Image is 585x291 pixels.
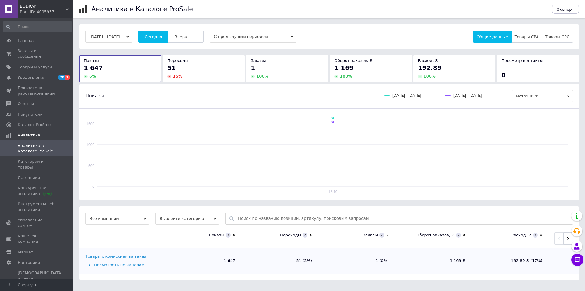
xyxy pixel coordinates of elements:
[542,31,573,43] button: Товары CPC
[85,262,163,268] div: Посмотреть по каналам
[502,71,506,79] span: 0
[18,185,56,196] span: Конкурентная аналитика
[418,58,438,63] span: Расход, ₴
[395,248,472,274] td: 1 169 ₴
[86,122,94,126] text: 1500
[473,31,511,43] button: Общие данные
[86,143,94,147] text: 1000
[18,122,51,128] span: Каталог ProSale
[138,31,168,43] button: Сегодня
[167,64,176,71] span: 51
[334,64,353,71] span: 1 169
[251,64,255,71] span: 1
[418,64,441,71] span: 192.89
[18,112,43,117] span: Покупатели
[197,35,200,39] span: ...
[416,232,455,238] div: Оборот заказов, ₴
[85,31,132,43] button: [DATE] - [DATE]
[18,249,33,255] span: Маркет
[155,213,219,225] span: Выберите категорию
[18,64,52,70] span: Товары и услуги
[173,74,182,78] span: 15 %
[328,190,337,194] text: 12.10
[175,35,187,39] span: Вчера
[20,4,66,9] span: BODRAY
[18,217,56,228] span: Управление сайтом
[168,31,193,43] button: Вчера
[241,248,318,274] td: 51 (3%)
[472,248,548,274] td: 192.89 ₴ (17%)
[340,74,352,78] span: 100 %
[280,232,301,238] div: Переходы
[18,75,45,80] span: Уведомления
[145,35,162,39] span: Сегодня
[18,38,35,43] span: Главная
[65,75,70,80] span: 1
[571,254,583,266] button: Чат с покупателем
[165,248,241,274] td: 1 647
[511,31,542,43] button: Товары CPA
[88,164,94,168] text: 500
[85,93,104,99] span: Показы
[18,233,56,244] span: Кошелек компании
[20,9,73,15] div: Ваш ID: 4095937
[92,184,94,189] text: 0
[515,35,539,39] span: Товары CPA
[18,159,56,170] span: Категории и товары
[18,101,34,107] span: Отзывы
[256,74,268,78] span: 100 %
[210,31,296,43] span: С предыдущим периодом
[18,48,56,59] span: Заказы и сообщения
[167,58,188,63] span: Переходы
[85,254,146,259] div: Товары с комиссией за заказ
[58,75,65,80] span: 70
[238,213,569,224] input: Поиск по названию позиции, артикулу, поисковым запросам
[85,213,149,225] span: Все кампании
[193,31,204,43] button: ...
[545,35,569,39] span: Товары CPC
[552,5,579,14] button: Экспорт
[512,90,573,102] span: Источники
[18,201,56,212] span: Инструменты веб-аналитики
[334,58,373,63] span: Оборот заказов, ₴
[477,35,508,39] span: Общие данные
[209,232,224,238] div: Показы
[318,248,395,274] td: 1 (0%)
[18,175,40,180] span: Источники
[557,7,574,12] span: Экспорт
[18,133,40,138] span: Аналитика
[18,143,56,154] span: Аналитика в Каталоге ProSale
[84,64,103,71] span: 1 647
[18,85,56,96] span: Показатели работы компании
[251,58,266,63] span: Заказы
[511,232,531,238] div: Расход, ₴
[84,58,99,63] span: Показы
[89,74,96,78] span: 6 %
[502,58,545,63] span: Просмотр контактов
[18,260,40,265] span: Настройки
[424,74,436,78] span: 100 %
[91,5,193,13] h1: Аналитика в Каталоге ProSale
[363,232,378,238] div: Заказы
[3,21,72,32] input: Поиск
